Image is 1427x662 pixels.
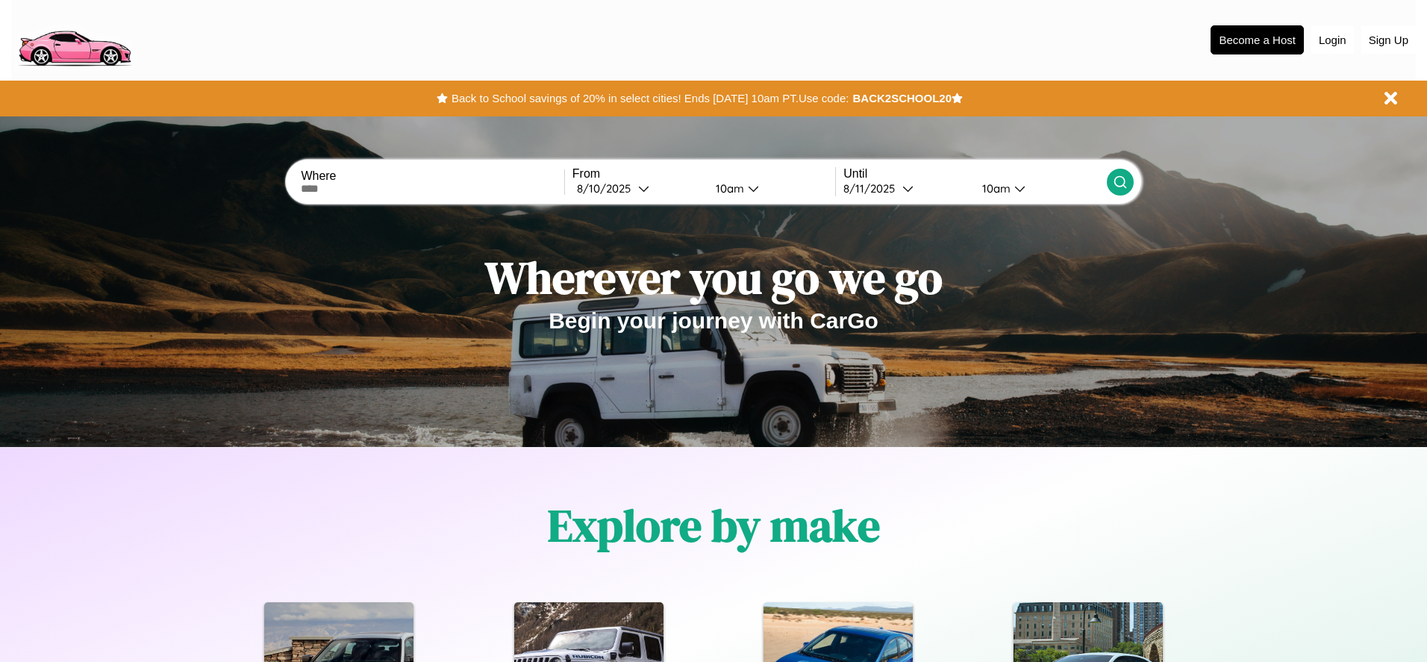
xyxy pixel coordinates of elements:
button: Back to School savings of 20% in select cities! Ends [DATE] 10am PT.Use code: [448,88,852,109]
div: 10am [708,181,748,196]
b: BACK2SCHOOL20 [852,92,952,104]
button: Become a Host [1211,25,1304,54]
label: Where [301,169,563,183]
button: 8/10/2025 [572,181,704,196]
div: 8 / 10 / 2025 [577,181,638,196]
div: 10am [975,181,1014,196]
button: Login [1311,26,1354,54]
button: 10am [704,181,835,196]
button: Sign Up [1361,26,1416,54]
button: 10am [970,181,1106,196]
div: 8 / 11 / 2025 [843,181,902,196]
h1: Explore by make [548,495,880,556]
label: Until [843,167,1106,181]
img: logo [11,7,137,70]
label: From [572,167,835,181]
